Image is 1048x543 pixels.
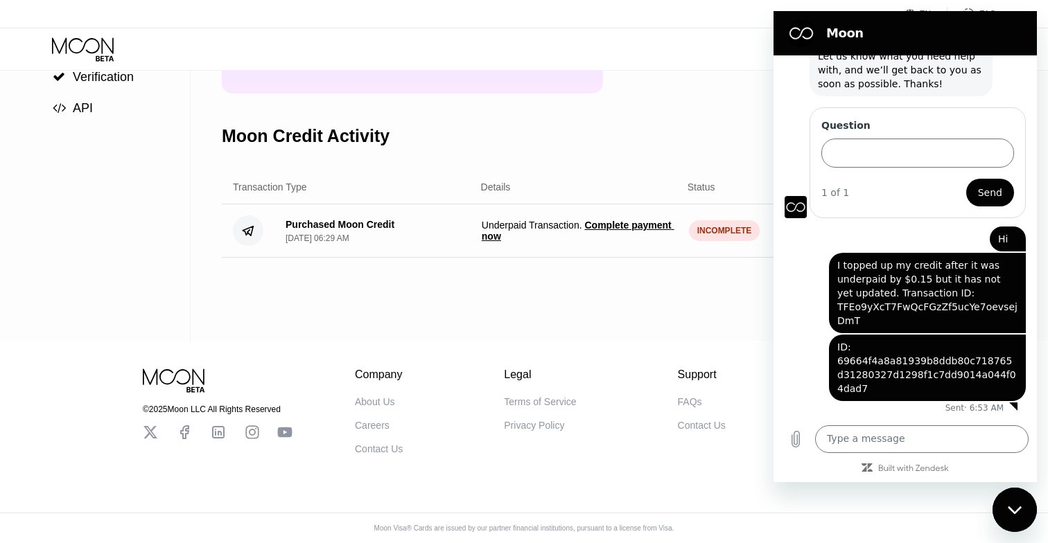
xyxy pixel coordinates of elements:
div: Careers [355,420,390,431]
div: FAQ [979,9,996,19]
iframe: Messaging window [774,11,1037,482]
div: EN [920,9,932,19]
div: Terms of Service [504,396,576,407]
div: Purchased Moon Credit [286,219,394,230]
div: Details [481,181,511,193]
span: Underpaid Transaction . [482,220,678,242]
div: FAQs [678,396,702,407]
div: Privacy Policy [504,420,564,431]
span: Verification [73,70,134,84]
div: © 2025 Moon LLC All Rights Reserved [143,404,292,414]
span:  [53,102,66,114]
div: Contact Us [678,420,726,431]
div:  [52,71,66,83]
div: Legal [504,368,576,381]
span:  [53,71,65,83]
iframe: Button to launch messaging window, conversation in progress [993,488,1037,532]
div: Moon Visa® Cards are issued by our partner financial institutions, pursuant to a license from Visa. [363,524,685,532]
div: [DATE] 06:29 AM [286,233,349,243]
div: FAQ [947,7,996,21]
span: API [73,101,93,115]
div: Company [355,368,403,381]
div: Support [678,368,726,381]
div: Contact Us [355,443,403,454]
span: Complete payment now [482,220,674,242]
div: About Us [355,396,395,407]
div:  [52,102,66,114]
div: EN [905,7,947,21]
div: Transaction Type [233,181,307,193]
div: Moon Credit Activity [222,126,390,146]
div: Status [688,181,715,193]
div: INCOMPLETE [689,220,760,241]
